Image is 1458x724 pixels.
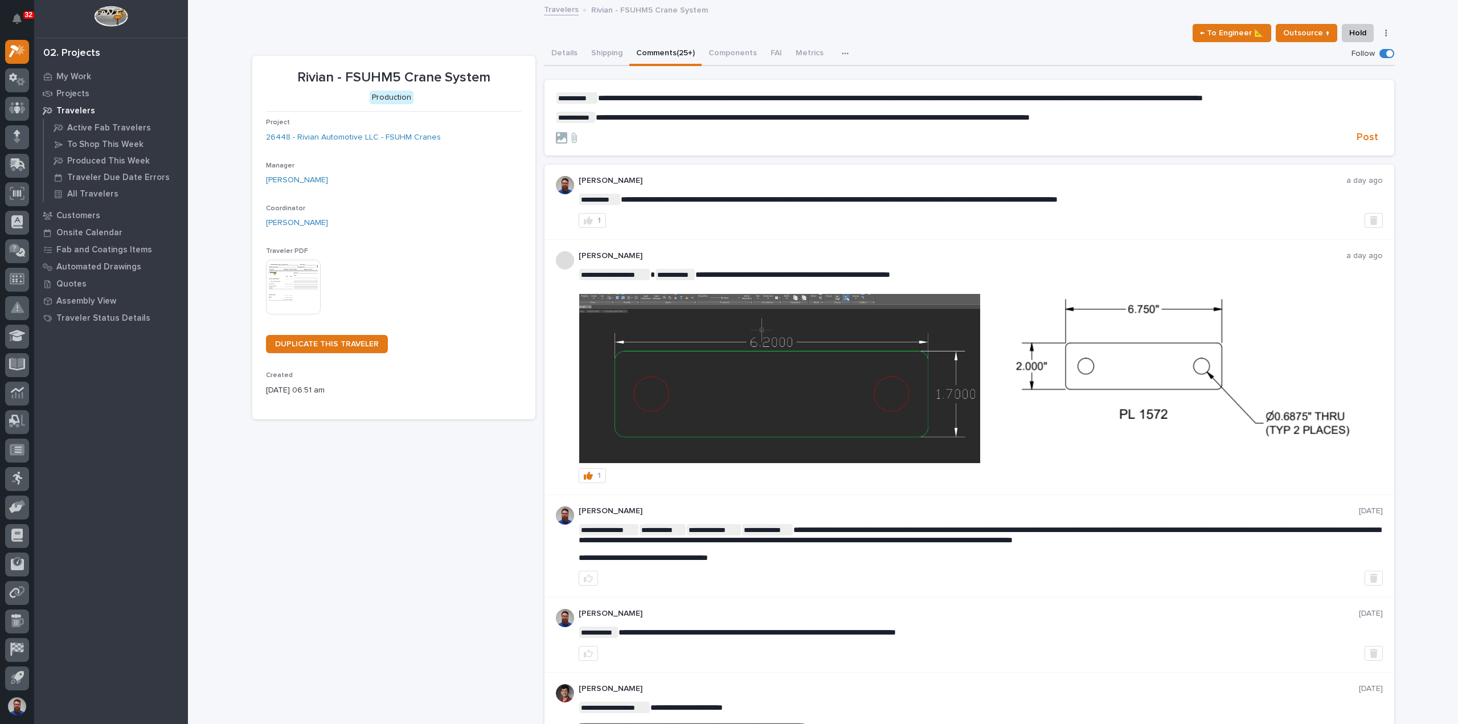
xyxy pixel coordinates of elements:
[1346,251,1383,261] p: a day ago
[56,262,141,272] p: Automated Drawings
[56,72,91,82] p: My Work
[579,684,1359,694] p: [PERSON_NAME]
[34,292,188,309] a: Assembly View
[14,14,29,32] div: Notifications32
[56,279,87,289] p: Quotes
[44,186,188,202] a: All Travelers
[266,132,441,144] a: 26448 - Rivian Automotive LLC - FSUHM Cranes
[67,189,118,199] p: All Travelers
[579,468,606,483] button: 1
[67,156,150,166] p: Produced This Week
[275,340,379,348] span: DUPLICATE THIS TRAVELER
[34,85,188,102] a: Projects
[25,11,32,19] p: 32
[67,123,151,133] p: Active Fab Travelers
[1359,506,1383,516] p: [DATE]
[34,241,188,258] a: Fab and Coatings Items
[556,176,574,194] img: 6hTokn1ETDGPf9BPokIQ
[702,42,764,66] button: Components
[266,205,305,212] span: Coordinator
[56,106,95,116] p: Travelers
[67,140,144,150] p: To Shop This Week
[56,228,122,238] p: Onsite Calendar
[34,275,188,292] a: Quotes
[1357,131,1378,144] span: Post
[56,89,89,99] p: Projects
[579,609,1359,619] p: [PERSON_NAME]
[34,258,188,275] a: Automated Drawings
[44,169,188,185] a: Traveler Due Date Errors
[266,335,388,353] a: DUPLICATE THIS TRAVELER
[1276,24,1337,42] button: Outsource ↑
[43,47,100,60] div: 02. Projects
[266,248,308,255] span: Traveler PDF
[56,296,116,306] p: Assembly View
[579,506,1359,516] p: [PERSON_NAME]
[56,313,150,324] p: Traveler Status Details
[1352,131,1383,144] button: Post
[556,684,574,702] img: ROij9lOReuV7WqYxWfnW
[5,694,29,718] button: users-avatar
[1359,684,1383,694] p: [DATE]
[94,6,128,27] img: Workspace Logo
[266,372,293,379] span: Created
[764,42,789,66] button: FAI
[579,176,1346,186] p: [PERSON_NAME]
[44,120,188,136] a: Active Fab Travelers
[629,42,702,66] button: Comments (25+)
[579,571,598,586] button: like this post
[556,506,574,525] img: 6hTokn1ETDGPf9BPokIQ
[584,42,629,66] button: Shipping
[1351,49,1375,59] p: Follow
[579,646,598,661] button: like this post
[579,213,606,228] button: 1
[266,174,328,186] a: [PERSON_NAME]
[1359,609,1383,619] p: [DATE]
[597,216,601,224] div: 1
[34,102,188,119] a: Travelers
[579,251,1346,261] p: [PERSON_NAME]
[544,2,579,15] a: Travelers
[597,472,601,480] div: 1
[1200,26,1264,40] span: ← To Engineer 📐
[591,3,708,15] p: Rivian - FSUHM5 Crane System
[34,309,188,326] a: Traveler Status Details
[266,217,328,229] a: [PERSON_NAME]
[1365,213,1383,228] button: Delete post
[34,68,188,85] a: My Work
[1365,646,1383,661] button: Delete post
[266,69,522,86] p: Rivian - FSUHM5 Crane System
[370,91,413,105] div: Production
[266,385,522,396] p: [DATE] 06:51 am
[56,211,100,221] p: Customers
[1342,24,1374,42] button: Hold
[1349,26,1366,40] span: Hold
[544,42,584,66] button: Details
[1365,571,1383,586] button: Delete post
[44,136,188,152] a: To Shop This Week
[34,207,188,224] a: Customers
[266,119,290,126] span: Project
[266,162,294,169] span: Manager
[56,245,152,255] p: Fab and Coatings Items
[789,42,830,66] button: Metrics
[556,609,574,627] img: 6hTokn1ETDGPf9BPokIQ
[44,153,188,169] a: Produced This Week
[1346,176,1383,186] p: a day ago
[34,224,188,241] a: Onsite Calendar
[67,173,170,183] p: Traveler Due Date Errors
[5,7,29,31] button: Notifications
[1283,26,1330,40] span: Outsource ↑
[1193,24,1271,42] button: ← To Engineer 📐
